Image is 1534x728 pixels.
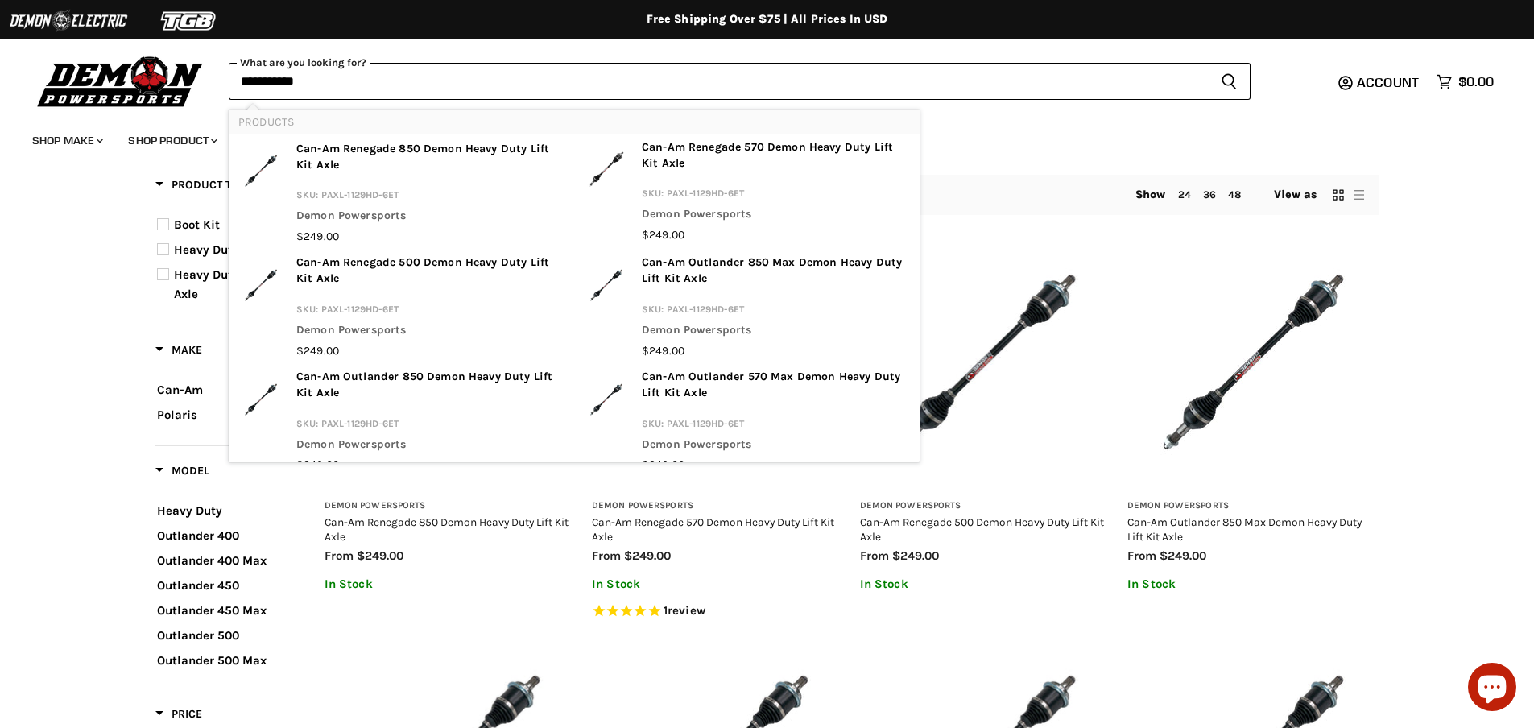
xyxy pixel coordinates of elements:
[296,344,339,358] span: $249.00
[296,369,564,406] p: Can-Am Outlander 850 Demon Heavy Duty Lift Kit Axle
[357,548,403,563] span: $249.00
[668,604,705,618] span: review
[584,369,629,428] img: Can-Am Outlander 570 Max Demon Heavy Duty Lift Kit Axle
[642,228,684,242] span: $249.00
[157,553,267,568] span: Outlander 400 Max
[1463,663,1521,715] inbox-online-store-chat: Shopify online store chat
[664,604,705,618] span: 1 reviews
[155,464,209,478] span: Model
[860,500,1112,512] h3: Demon Powersports
[325,548,354,563] span: from
[860,236,1112,488] img: Can-Am Renegade 500 Demon Heavy Duty Lift Kit Axle
[296,322,564,343] p: Demon Powersports
[1458,74,1494,89] span: $0.00
[238,141,283,201] img: Can-Am Renegade 850 Demon Heavy Duty Lift Kit Axle
[229,63,1251,100] form: Product
[238,254,564,359] a: Can-Am Renegade 500 Demon Heavy Duty Lift Kit Axle Can-Am Renegade 500 Demon Heavy Duty Lift Kit ...
[892,548,939,563] span: $249.00
[129,6,250,36] img: TGB Logo 2
[155,178,250,192] span: Product Type
[325,577,577,591] p: In Stock
[325,500,577,512] h3: Demon Powersports
[155,343,202,357] span: Make
[155,342,202,362] button: Filter by Make
[229,63,1208,100] input: When autocomplete results are available use up and down arrows to review and enter to select
[157,407,197,422] span: Polaris
[642,344,684,358] span: $249.00
[584,139,629,199] img: Can-Am Renegade 570 Demon Heavy Duty Lift Kit Axle
[296,458,339,472] span: $249.00
[1330,187,1346,203] button: grid view
[642,185,910,206] p: SKU: PAXL-1129HD-6ET
[1135,188,1166,201] span: Show
[238,254,283,314] img: Can-Am Renegade 500 Demon Heavy Duty Lift Kit Axle
[574,250,920,364] li: products: Can-Am Outlander 850 Max Demon Heavy Duty Lift Kit Axle
[1127,515,1362,543] a: Can-Am Outlander 850 Max Demon Heavy Duty Lift Kit Axle
[1127,500,1379,512] h3: Demon Powersports
[592,548,621,563] span: from
[157,603,267,618] span: Outlander 450 Max
[642,458,684,472] span: $249.00
[860,515,1104,543] a: Can-Am Renegade 500 Demon Heavy Duty Lift Kit Axle
[1274,188,1317,201] span: View as
[584,369,910,474] a: Can-Am Outlander 570 Max Demon Heavy Duty Lift Kit Axle Can-Am Outlander 570 Max Demon Heavy Duty...
[1357,74,1419,90] span: Account
[174,267,282,301] span: Heavy Duty Lift Kit Axle
[229,110,920,134] li: Products
[642,301,910,322] p: SKU: PAXL-1129HD-6ET
[1429,70,1502,93] a: $0.00
[296,254,564,292] p: Can-Am Renegade 500 Demon Heavy Duty Lift Kit Axle
[642,369,910,406] p: Can-Am Outlander 570 Max Demon Heavy Duty Lift Kit Axle
[20,118,1490,157] ul: Main menu
[174,217,220,232] span: Boot Kit
[1160,548,1206,563] span: $249.00
[155,463,209,483] button: Filter by Model
[584,139,910,244] a: Can-Am Renegade 570 Demon Heavy Duty Lift Kit Axle Can-Am Renegade 570 Demon Heavy Duty Lift Kit ...
[1127,236,1379,488] img: Can-Am Outlander 850 Max Demon Heavy Duty Lift Kit Axle
[296,416,564,436] p: SKU: PAXL-1129HD-6ET
[1228,188,1241,201] a: 48
[642,436,910,457] p: Demon Powersports
[1127,548,1156,563] span: from
[116,124,227,157] a: Shop Product
[642,206,910,227] p: Demon Powersports
[238,369,283,428] img: Can-Am Outlander 850 Demon Heavy Duty Lift Kit Axle
[229,110,920,497] div: Products
[238,369,564,474] a: Can-Am Outlander 850 Demon Heavy Duty Lift Kit Axle Can-Am Outlander 850 Demon Heavy Duty Lift Ki...
[155,707,202,721] span: Price
[155,706,202,726] button: Filter by Price
[157,528,239,543] span: Outlander 400
[624,548,671,563] span: $249.00
[32,52,209,110] img: Demon Powersports
[592,577,844,591] p: In Stock
[1178,188,1191,201] a: 24
[584,254,629,314] img: Can-Am Outlander 850 Max Demon Heavy Duty Lift Kit Axle
[20,124,113,157] a: Shop Make
[157,628,239,643] span: Outlander 500
[574,364,920,480] li: products: Can-Am Outlander 570 Max Demon Heavy Duty Lift Kit Axle
[574,134,920,249] li: products: Can-Am Renegade 570 Demon Heavy Duty Lift Kit Axle
[860,548,889,563] span: from
[584,254,910,359] a: Can-Am Outlander 850 Max Demon Heavy Duty Lift Kit Axle Can-Am Outlander 850 Max Demon Heavy Duty...
[123,12,1412,27] div: Free Shipping Over $75 | All Prices In USD
[157,383,203,397] span: Can-Am
[157,578,239,593] span: Outlander 450
[325,515,569,543] a: Can-Am Renegade 850 Demon Heavy Duty Lift Kit Axle
[642,139,910,176] p: Can-Am Renegade 570 Demon Heavy Duty Lift Kit Axle
[296,208,564,229] p: Demon Powersports
[296,141,564,178] p: Can-Am Renegade 850 Demon Heavy Duty Lift Kit Axle
[642,254,910,292] p: Can-Am Outlander 850 Max Demon Heavy Duty Lift Kit Axle
[860,577,1112,591] p: In Stock
[1203,188,1216,201] a: 36
[592,603,844,620] span: Rated 5.0 out of 5 stars 1 reviews
[8,6,129,36] img: Demon Electric Logo 2
[157,503,222,518] span: Heavy Duty
[592,515,834,543] a: Can-Am Renegade 570 Demon Heavy Duty Lift Kit Axle
[642,322,910,343] p: Demon Powersports
[642,416,910,436] p: SKU: PAXL-1129HD-6ET
[229,250,574,364] li: products: Can-Am Renegade 500 Demon Heavy Duty Lift Kit Axle
[238,141,564,246] a: Can-Am Renegade 850 Demon Heavy Duty Lift Kit Axle Can-Am Renegade 850 Demon Heavy Duty Lift Kit ...
[592,500,844,512] h3: Demon Powersports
